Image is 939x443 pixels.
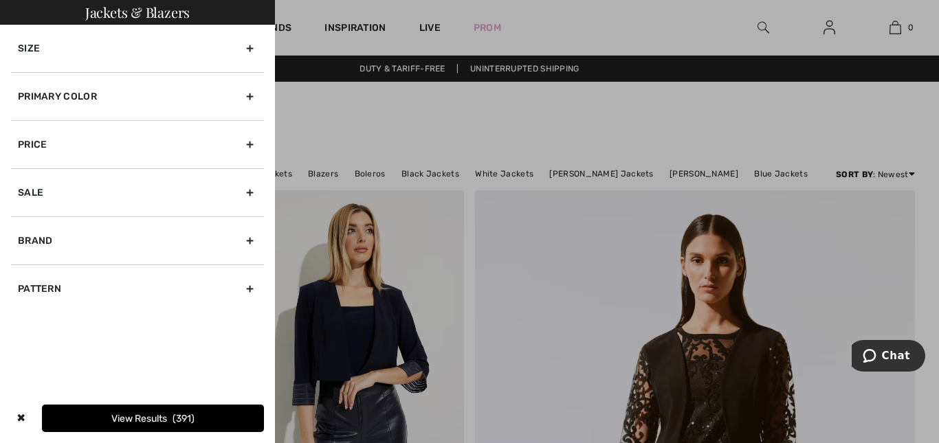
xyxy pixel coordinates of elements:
[11,72,264,120] div: Primary Color
[173,413,195,424] span: 391
[11,405,31,432] div: ✖
[11,120,264,168] div: Price
[11,168,264,216] div: Sale
[11,25,264,72] div: Size
[852,340,925,374] iframe: Opens a widget where you can chat to one of our agents
[11,264,264,313] div: Pattern
[11,216,264,264] div: Brand
[42,405,264,432] button: View Results391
